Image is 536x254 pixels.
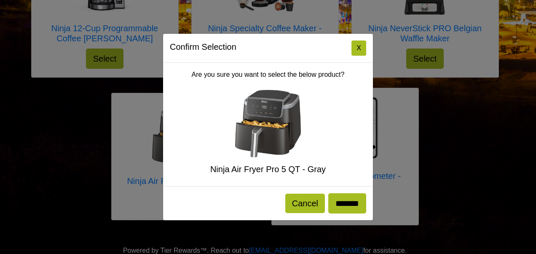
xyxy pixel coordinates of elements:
[285,194,325,213] button: Cancel
[163,63,373,186] div: Are you sure you want to select the below product?
[234,90,302,157] img: Ninja Air Fryer Pro 5 QT - Gray
[351,41,366,56] button: Close
[170,41,236,53] h5: Confirm Selection
[170,164,366,174] h5: Ninja Air Fryer Pro 5 QT - Gray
